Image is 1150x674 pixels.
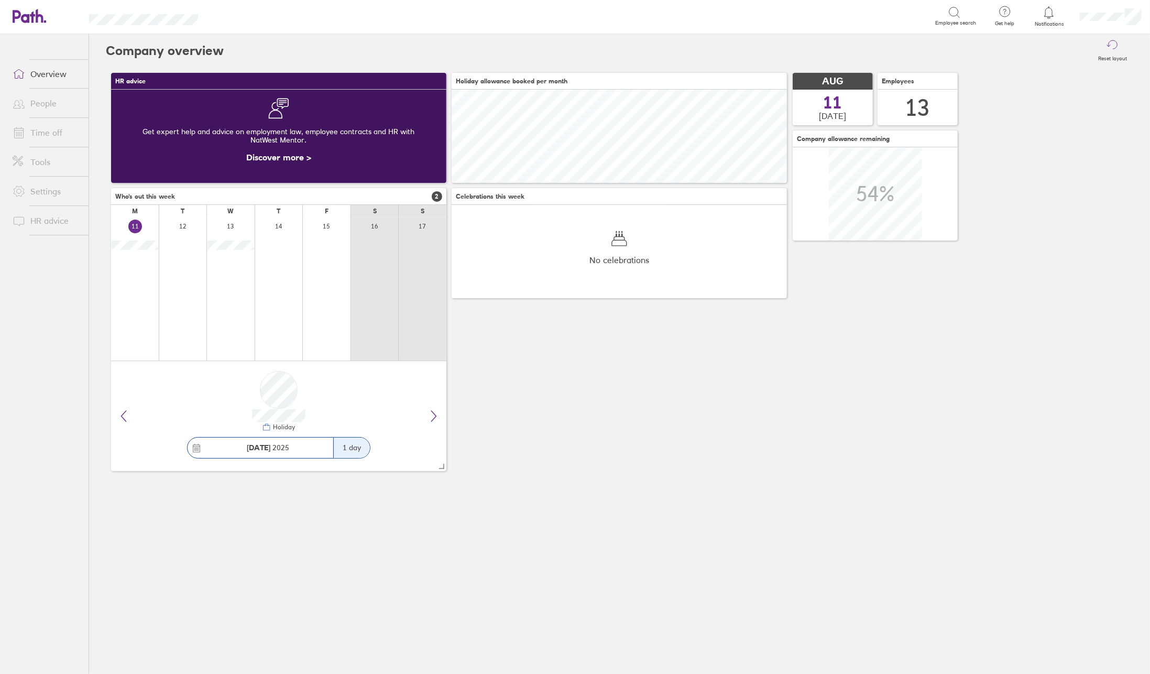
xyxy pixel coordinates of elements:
[247,443,271,452] strong: [DATE]
[115,193,175,200] span: Who's out this week
[4,151,89,172] a: Tools
[1092,34,1133,68] button: Reset layout
[882,78,914,85] span: Employees
[421,208,424,215] div: S
[119,119,438,153] div: Get expert help and advice on employment law, employee contracts and HR with NatWest Mentor.
[277,208,281,215] div: T
[181,208,184,215] div: T
[456,78,567,85] span: Holiday allowance booked per month
[226,11,253,20] div: Search
[4,122,89,143] a: Time off
[589,255,649,265] span: No celebrations
[797,135,890,143] span: Company allowance remaining
[373,208,377,215] div: S
[823,76,844,87] span: AUG
[988,20,1022,27] span: Get help
[325,208,328,215] div: F
[271,423,295,431] div: Holiday
[115,78,146,85] span: HR advice
[132,208,138,215] div: M
[905,94,930,121] div: 13
[227,208,234,215] div: W
[4,181,89,202] a: Settings
[247,443,290,452] span: 2025
[1092,52,1133,62] label: Reset layout
[333,438,370,458] div: 1 day
[819,111,847,121] span: [DATE]
[824,94,842,111] span: 11
[1032,5,1066,27] a: Notifications
[432,191,442,202] span: 2
[106,34,224,68] h2: Company overview
[246,152,311,162] a: Discover more >
[456,193,524,200] span: Celebrations this week
[935,20,976,26] span: Employee search
[4,93,89,114] a: People
[4,210,89,231] a: HR advice
[4,63,89,84] a: Overview
[1032,21,1066,27] span: Notifications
